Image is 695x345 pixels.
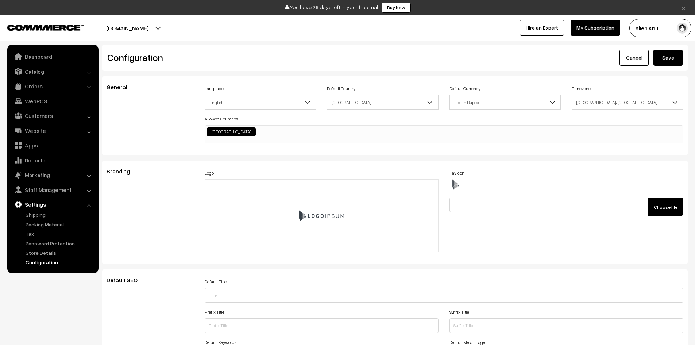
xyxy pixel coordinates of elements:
label: Suffix Title [449,309,469,315]
a: Settings [9,198,96,211]
label: Default Currency [449,85,480,92]
a: Marketing [9,168,96,181]
div: You have 26 days left in your free trial [3,3,692,13]
a: Catalog [9,65,96,78]
label: Logo [205,170,214,176]
a: Shipping [24,211,96,219]
button: Alien Knit [629,19,691,37]
li: India [207,127,256,136]
a: Staff Management [9,183,96,196]
a: COMMMERCE [7,23,71,31]
label: Default Country [327,85,355,92]
a: My Subscription [571,20,620,36]
a: Cancel [619,50,649,66]
span: India [327,95,439,110]
a: Password Protection [24,239,96,247]
button: [DOMAIN_NAME] [81,19,174,37]
span: General [107,83,136,91]
span: Indian Rupee [449,95,561,110]
h2: Configuration [107,52,390,63]
a: × [679,3,688,12]
a: Dashboard [9,50,96,63]
span: Default SEO [107,276,146,284]
label: Prefix Title [205,309,224,315]
span: Choose file [654,204,677,210]
label: Default Title [205,279,227,285]
a: Hire an Expert [520,20,564,36]
button: Save [653,50,683,66]
a: Configuration [24,258,96,266]
span: Asia/Kolkata [572,95,683,110]
span: Indian Rupee [450,96,561,109]
input: Title [205,288,684,303]
a: Apps [9,139,96,152]
a: Tax [24,230,96,238]
img: COMMMERCE [7,25,84,30]
label: Timezone [572,85,591,92]
img: favicon.ico [449,179,460,190]
label: Language [205,85,224,92]
a: Customers [9,109,96,122]
label: Allowed Countries [205,116,238,122]
span: India [327,96,438,109]
a: Store Details [24,249,96,257]
a: Buy Now [382,3,411,13]
input: Suffix Title [449,318,683,333]
a: Website [9,124,96,137]
a: WebPOS [9,95,96,108]
a: Reports [9,154,96,167]
input: Prefix Title [205,318,439,333]
span: Branding [107,168,139,175]
span: English [205,96,316,109]
label: Favicon [449,170,464,176]
span: Asia/Kolkata [572,96,683,109]
img: user [677,23,688,34]
a: Orders [9,80,96,93]
span: English [205,95,316,110]
a: Packing Material [24,221,96,228]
